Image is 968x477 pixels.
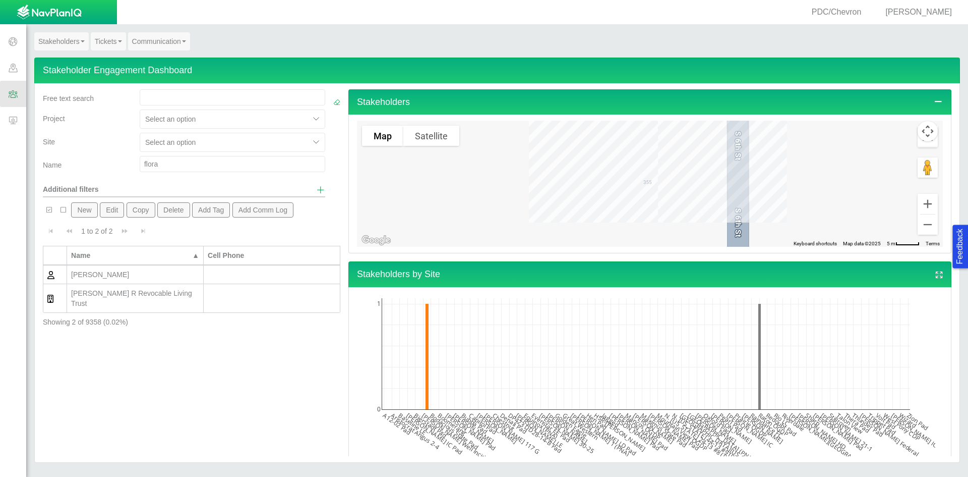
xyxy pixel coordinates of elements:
[157,202,190,218] button: Delete
[71,288,199,308] div: [PERSON_NAME] R Revocable Living Trust
[348,115,951,253] div: Stakeholders
[34,32,89,50] a: Stakeholders
[362,126,403,146] button: Show street map
[885,8,952,16] span: [PERSON_NAME]
[843,241,881,246] span: Map data ©2025
[333,97,340,108] a: Clear Filters
[348,261,951,287] h4: Stakeholders by Site
[43,94,94,102] span: Free text search
[952,225,968,268] button: Feedback
[100,202,125,218] button: Edit
[403,126,459,146] button: Show satellite imagery
[43,185,98,193] span: Additional filters
[71,270,199,280] div: [PERSON_NAME]
[43,115,65,123] span: Project
[71,250,190,260] div: Name
[67,266,204,284] td: Vehill, Flora
[43,284,67,313] td: Organization
[127,202,155,218] button: Copy
[348,89,951,115] h4: Stakeholders
[43,222,340,241] div: Pagination
[359,234,393,247] img: Google
[232,202,294,218] button: Add Comm Log
[873,7,956,18] div: [PERSON_NAME]
[918,157,938,178] button: Drag Pegman onto the map to open Street View
[43,176,132,194] div: Additional filters
[935,269,944,281] a: View full screen
[43,318,128,326] span: Showing 2 of 9358 (0.02%)
[316,184,325,196] a: Show additional filters
[91,32,126,50] a: Tickets
[884,240,923,247] button: Map Scale: 5 m per 44 pixels
[794,240,837,247] button: Keyboard shortcuts
[812,8,862,16] span: PDC/Chevron
[34,58,960,83] h4: Stakeholder Engagement Dashboard
[17,5,82,21] img: UrbanGroupSolutionsTheme$USG_Images$logo.png
[926,241,940,246] a: Terms
[71,202,97,218] button: New
[918,121,938,141] button: Map camera controls
[67,284,204,313] td: Vigil Flora R Revocable Living Trust
[43,266,67,284] td: Stakeholder
[887,241,895,246] span: 5 m
[47,271,54,279] img: CRM_Stakeholders$CRM_Images$user_regular.svg
[43,138,55,146] span: Site
[918,194,938,214] button: Zoom in
[192,251,199,259] span: ▲
[47,295,53,303] img: CRM_Stakeholders$CRM_Images$building_regular.svg
[359,234,393,247] a: Open this area in Google Maps (opens a new window)
[192,202,230,218] button: Add Tag
[918,215,938,235] button: Zoom out
[43,161,62,169] span: Name
[208,250,336,260] div: Cell Phone
[77,226,116,240] div: 1 to 2 of 2
[204,246,340,266] th: Cell Phone
[128,32,190,50] a: Communication
[67,246,204,266] th: Name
